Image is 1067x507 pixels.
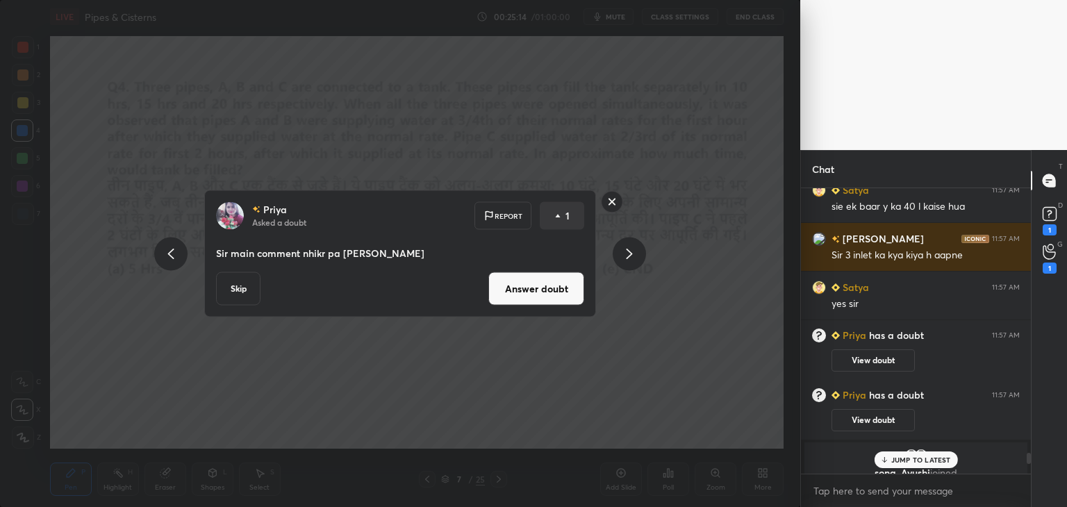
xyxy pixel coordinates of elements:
img: no-rating-badge.077c3623.svg [252,206,260,213]
button: View doubt [832,409,915,431]
span: has a doubt [866,389,924,401]
div: 11:57 AM [992,186,1020,194]
p: G [1057,239,1063,249]
img: Learner_Badge_beginner_1_8b307cf2a0.svg [832,283,840,292]
div: Sir 3 inlet ka kya kiya h aapne [832,249,1020,263]
p: 1 [565,209,570,223]
h6: Priya [840,389,866,401]
img: 3 [812,232,826,246]
img: 348507bd106541a69562453cbf8baf33.jpg [216,202,244,230]
button: Answer doubt [488,272,584,306]
div: 11:57 AM [992,391,1020,399]
p: sona, Ayushi [813,467,1019,479]
button: Skip [216,272,260,306]
p: Sir main comment nhikr pa [PERSON_NAME] [216,247,584,260]
p: Priya [263,204,287,215]
button: View doubt [832,349,915,372]
div: 1 [1043,224,1057,235]
img: Learner_Badge_beginner_1_8b307cf2a0.svg [832,389,840,401]
div: Report [474,202,531,230]
img: no-rating-badge.077c3623.svg [832,235,840,243]
span: has a doubt [866,329,924,342]
div: 11:57 AM [992,235,1020,243]
img: default.png [904,448,918,462]
div: 11:57 AM [992,283,1020,292]
img: Learner_Badge_beginner_1_8b307cf2a0.svg [832,186,840,194]
h6: Priya [840,329,866,342]
p: Chat [801,151,845,188]
span: joined [930,466,957,479]
img: 17413501_ED869839-46DA-4B88-AD0B-DD857C32E173.png [812,183,826,197]
h6: [PERSON_NAME] [840,231,924,246]
img: iconic-dark.1390631f.png [961,235,989,243]
div: sie ek baar y ka 40 l kaise hua [832,200,1020,214]
p: JUMP TO LATEST [891,456,951,464]
div: 1 [1043,263,1057,274]
div: grid [801,188,1031,474]
div: 11:57 AM [992,331,1020,340]
p: T [1059,161,1063,172]
p: D [1058,200,1063,210]
p: Asked a doubt [252,217,306,228]
img: Learner_Badge_beginner_1_8b307cf2a0.svg [832,329,840,342]
img: 17413501_ED869839-46DA-4B88-AD0B-DD857C32E173.png [812,281,826,294]
div: yes sir [832,297,1020,311]
h6: Satya [840,183,869,197]
h6: Satya [840,280,869,294]
img: default.png [914,448,928,462]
